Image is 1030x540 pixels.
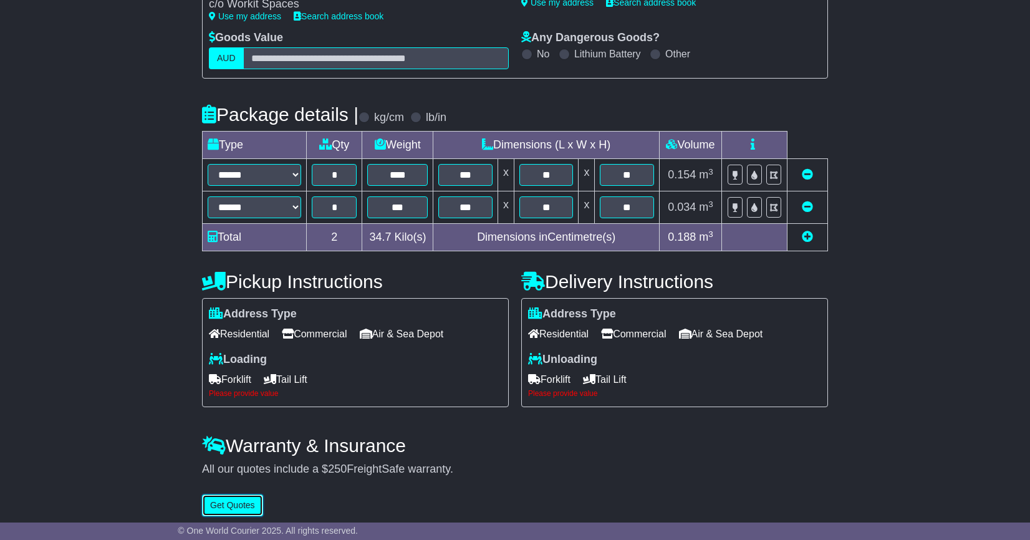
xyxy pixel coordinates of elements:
[209,307,297,321] label: Address Type
[202,435,828,456] h4: Warranty & Insurance
[579,159,595,191] td: x
[699,231,713,243] span: m
[668,231,696,243] span: 0.188
[498,159,514,191] td: x
[178,526,358,536] span: © One World Courier 2025. All rights reserved.
[362,224,433,251] td: Kilo(s)
[264,370,307,389] span: Tail Lift
[601,324,666,344] span: Commercial
[802,168,813,181] a: Remove this item
[209,47,244,69] label: AUD
[203,224,307,251] td: Total
[528,389,821,398] div: Please provide value
[328,463,347,475] span: 250
[203,132,307,159] td: Type
[209,11,281,21] a: Use my address
[202,104,359,125] h4: Package details |
[699,168,713,181] span: m
[574,48,641,60] label: Lithium Battery
[209,31,283,45] label: Goods Value
[708,229,713,239] sup: 3
[537,48,549,60] label: No
[369,231,391,243] span: 34.7
[498,191,514,224] td: x
[426,111,446,125] label: lb/in
[202,271,509,292] h4: Pickup Instructions
[374,111,404,125] label: kg/cm
[679,324,763,344] span: Air & Sea Depot
[708,167,713,176] sup: 3
[665,48,690,60] label: Other
[802,201,813,213] a: Remove this item
[708,200,713,209] sup: 3
[521,31,660,45] label: Any Dangerous Goods?
[699,201,713,213] span: m
[802,231,813,243] a: Add new item
[528,307,616,321] label: Address Type
[521,271,828,292] h4: Delivery Instructions
[579,191,595,224] td: x
[360,324,444,344] span: Air & Sea Depot
[528,370,570,389] span: Forklift
[307,224,362,251] td: 2
[583,370,627,389] span: Tail Lift
[209,370,251,389] span: Forklift
[294,11,383,21] a: Search address book
[528,353,597,367] label: Unloading
[282,324,347,344] span: Commercial
[209,324,269,344] span: Residential
[433,132,660,159] td: Dimensions (L x W x H)
[668,201,696,213] span: 0.034
[528,324,589,344] span: Residential
[659,132,721,159] td: Volume
[209,389,502,398] div: Please provide value
[209,353,267,367] label: Loading
[433,224,660,251] td: Dimensions in Centimetre(s)
[307,132,362,159] td: Qty
[668,168,696,181] span: 0.154
[202,463,828,476] div: All our quotes include a $ FreightSafe warranty.
[362,132,433,159] td: Weight
[202,494,263,516] button: Get Quotes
